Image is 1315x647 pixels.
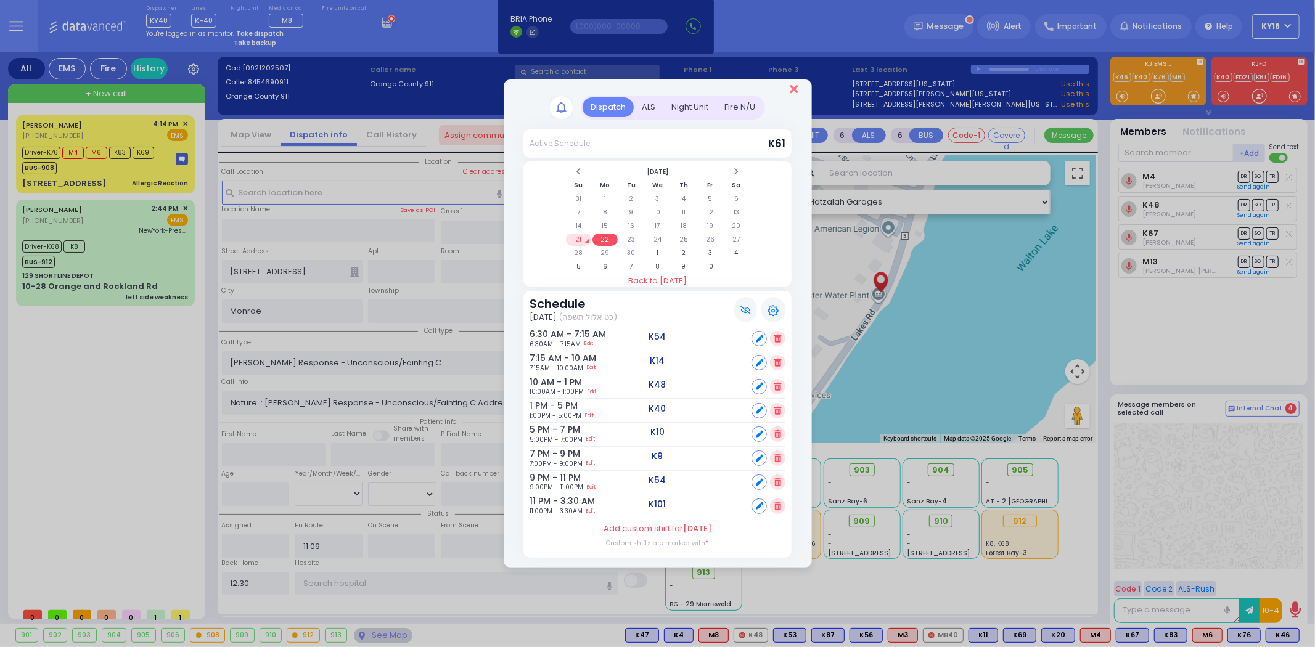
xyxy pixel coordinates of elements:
td: 7 [566,206,591,219]
td: 19 [697,220,723,232]
td: 1 [645,247,670,259]
th: Select Month [592,166,723,178]
td: 6 [724,193,749,205]
h6: 7:15 AM - 10 AM [530,353,563,364]
td: 3 [645,193,670,205]
td: 9 [619,206,644,219]
td: 2 [671,247,697,259]
td: 23 [619,234,644,246]
td: 14 [566,220,591,232]
th: Th [671,179,697,192]
h5: K10 [650,427,665,437]
td: 29 [592,247,618,259]
span: Next Month [733,167,739,176]
td: 3 [697,247,723,259]
h5: K40 [649,404,666,414]
span: (כט אלול תשפה) [559,311,617,323]
td: 7 [619,261,644,273]
td: 6 [592,261,618,273]
span: 11:00PM - 3:30AM [530,507,583,516]
span: 9:00PM - 11:00PM [530,482,583,492]
th: Fr [697,179,723,192]
div: ALS [634,97,663,118]
td: 15 [592,220,618,232]
td: 1 [592,193,618,205]
h6: 7 PM - 9 PM [530,449,563,459]
td: 5 [566,261,591,273]
span: 1:00PM - 5:00PM [530,411,581,420]
h5: K54 [649,475,666,486]
div: Fire N/U [716,97,763,118]
span: Previous Month [576,167,582,176]
a: Edit [587,482,596,492]
td: 10 [645,206,670,219]
span: 6:30AM - 7:15AM [530,340,581,349]
div: Dispatch [583,97,634,118]
td: 27 [724,234,749,246]
th: Su [566,179,591,192]
td: 16 [619,220,644,232]
a: Edit [586,435,595,444]
td: 10 [697,261,723,273]
td: 13 [724,206,749,219]
td: 24 [645,234,670,246]
a: Edit [585,411,594,420]
td: 20 [724,220,749,232]
span: [DATE] [530,311,557,323]
h6: 1 PM - 5 PM [530,401,563,411]
td: 5 [697,193,723,205]
td: 31 [566,193,591,205]
h5: K9 [652,451,663,462]
td: 2 [619,193,644,205]
label: Custom shifts are marked with [607,539,709,548]
label: Add custom shift for [604,523,711,535]
h6: 9 PM - 11 PM [530,473,563,483]
span: 10:00AM - 1:00PM [530,387,584,396]
span: 7:00PM - 9:00PM [530,459,583,468]
h6: 5 PM - 7 PM [530,425,563,435]
td: 8 [645,261,670,273]
h3: Schedule [530,297,617,311]
th: Sa [724,179,749,192]
td: 11 [724,261,749,273]
h6: 11 PM - 3:30 AM [530,496,563,507]
th: We [645,179,670,192]
span: [DATE] [683,523,711,534]
th: Mo [592,179,618,192]
td: 28 [566,247,591,259]
span: K61 [768,136,785,151]
a: Edit [588,387,596,396]
a: Edit [587,364,596,373]
span: 7:15AM - 10:00AM [530,364,583,373]
td: 12 [697,206,723,219]
a: Edit [584,340,593,349]
span: 5:00PM - 7:00PM [530,435,583,444]
h6: 6:30 AM - 7:15 AM [530,329,563,340]
h6: 10 AM - 1 PM [530,377,563,388]
td: 30 [619,247,644,259]
td: 9 [671,261,697,273]
td: 4 [671,193,697,205]
button: Close [790,83,798,96]
h5: K48 [649,380,666,390]
h5: K54 [649,332,666,342]
div: Night Unit [663,97,716,118]
h5: K101 [649,499,666,510]
a: Edit [586,507,595,516]
td: 22 [592,234,618,246]
td: 21 [566,234,591,246]
th: Tu [619,179,644,192]
td: 17 [645,220,670,232]
a: Back to [DATE] [523,275,792,287]
div: Active Schedule [530,138,590,149]
td: 4 [724,247,749,259]
a: Edit [586,459,595,468]
td: 8 [592,206,618,219]
td: 18 [671,220,697,232]
td: 25 [671,234,697,246]
td: 26 [697,234,723,246]
td: 11 [671,206,697,219]
h5: K14 [650,356,665,366]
